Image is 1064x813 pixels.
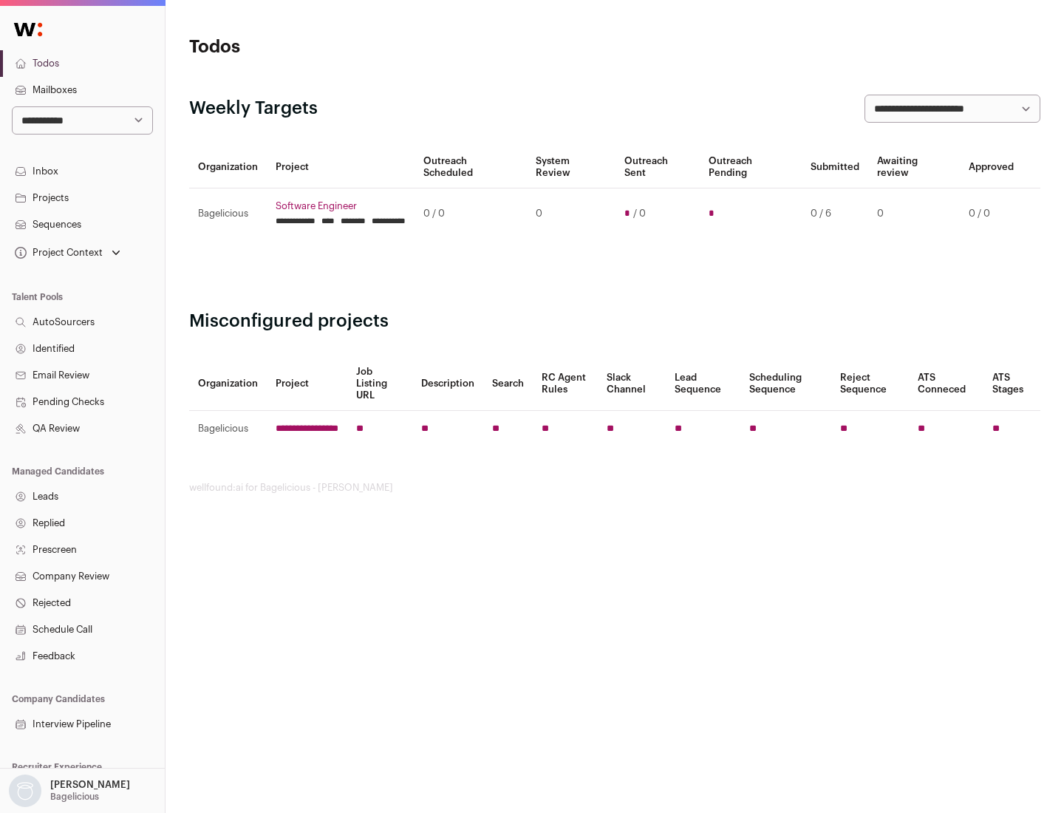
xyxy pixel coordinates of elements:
[960,146,1023,188] th: Approved
[267,357,347,411] th: Project
[189,310,1040,333] h2: Misconfigured projects
[276,200,406,212] a: Software Engineer
[831,357,910,411] th: Reject Sequence
[50,779,130,791] p: [PERSON_NAME]
[868,146,960,188] th: Awaiting review
[189,35,473,59] h1: Todos
[12,247,103,259] div: Project Context
[9,775,41,807] img: nopic.png
[533,357,597,411] th: RC Agent Rules
[189,97,318,120] h2: Weekly Targets
[6,775,133,807] button: Open dropdown
[960,188,1023,239] td: 0 / 0
[868,188,960,239] td: 0
[527,146,615,188] th: System Review
[50,791,99,803] p: Bagelicious
[415,188,527,239] td: 0 / 0
[189,482,1040,494] footer: wellfound:ai for Bagelicious - [PERSON_NAME]
[12,242,123,263] button: Open dropdown
[189,357,267,411] th: Organization
[483,357,533,411] th: Search
[527,188,615,239] td: 0
[615,146,700,188] th: Outreach Sent
[633,208,646,220] span: / 0
[700,146,801,188] th: Outreach Pending
[189,411,267,447] td: Bagelicious
[415,146,527,188] th: Outreach Scheduled
[189,188,267,239] td: Bagelicious
[6,15,50,44] img: Wellfound
[909,357,983,411] th: ATS Conneced
[983,357,1040,411] th: ATS Stages
[347,357,412,411] th: Job Listing URL
[598,357,666,411] th: Slack Channel
[267,146,415,188] th: Project
[802,146,868,188] th: Submitted
[189,146,267,188] th: Organization
[802,188,868,239] td: 0 / 6
[412,357,483,411] th: Description
[666,357,740,411] th: Lead Sequence
[740,357,831,411] th: Scheduling Sequence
